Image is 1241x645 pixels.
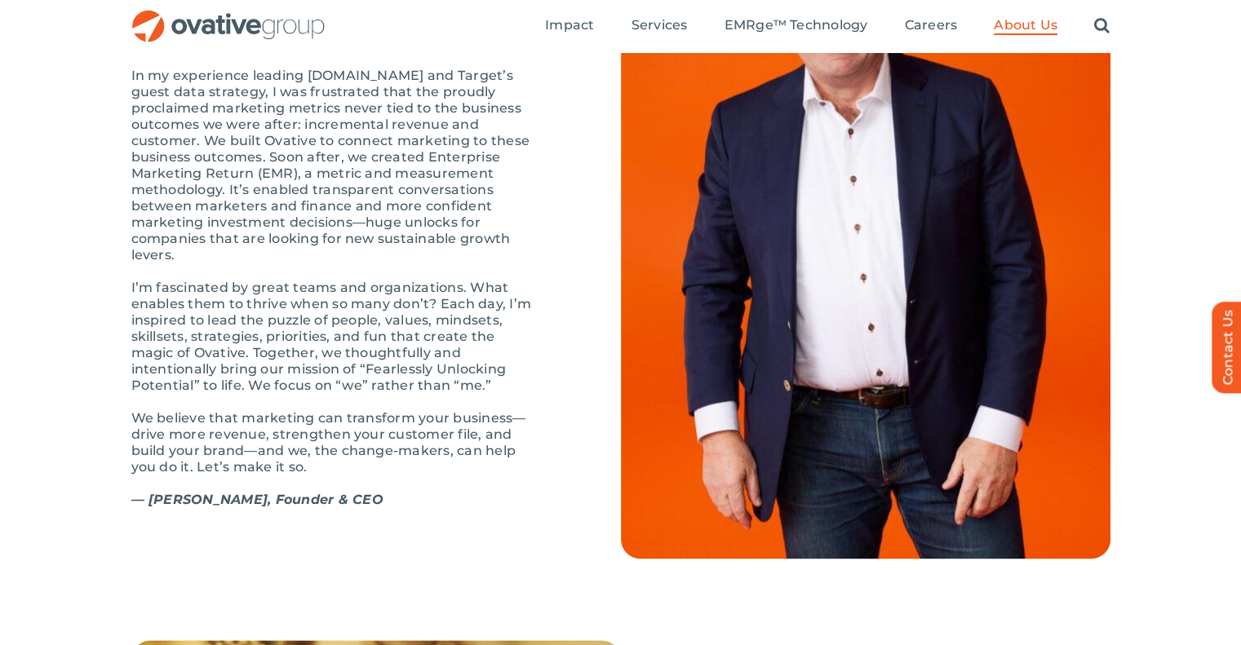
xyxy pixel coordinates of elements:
a: Search [1094,17,1110,35]
strong: — [PERSON_NAME], Founder & CEO [131,492,383,507]
a: About Us [994,17,1057,35]
a: OG_Full_horizontal_RGB [131,8,326,24]
span: About Us [994,17,1057,33]
span: EMRge™ Technology [724,17,867,33]
a: Services [632,17,688,35]
a: Careers [905,17,958,35]
a: Impact [545,17,594,35]
p: We believe that marketing can transform your business—drive more revenue, strengthen your custome... [131,410,539,475]
span: Careers [905,17,958,33]
a: EMRge™ Technology [724,17,867,35]
p: I’m fascinated by great teams and organizations. What enables them to thrive when so many don’t? ... [131,280,539,394]
span: Impact [545,17,594,33]
p: In my experience leading [DOMAIN_NAME] and Target’s guest data strategy, I was frustrated that th... [131,68,539,263]
span: Services [632,17,688,33]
